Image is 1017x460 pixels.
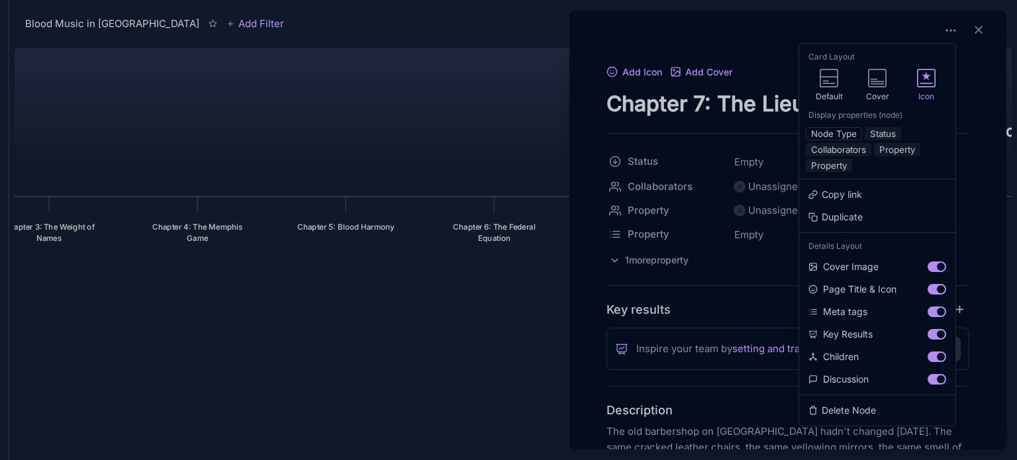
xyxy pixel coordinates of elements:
[808,372,869,387] div: Discussion
[804,400,950,420] button: Delete Node
[804,49,950,65] div: Card Layout
[804,207,950,227] button: Duplicate
[918,93,934,101] span: Icon
[804,238,950,254] div: Details Layout
[874,143,920,156] button: Property
[806,127,862,140] button: Node Type
[816,93,843,101] span: Default
[865,127,901,140] button: Status
[806,143,871,156] button: Collaborators
[808,259,879,274] div: Cover Image
[808,327,873,342] div: Key Results
[808,349,859,364] div: Children
[866,93,889,101] span: Cover
[804,107,950,123] div: Display properties ( node )
[806,159,852,172] button: Property
[804,185,950,205] button: Copy link
[808,282,896,297] div: Page Title & Icon
[808,304,867,319] div: Meta tags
